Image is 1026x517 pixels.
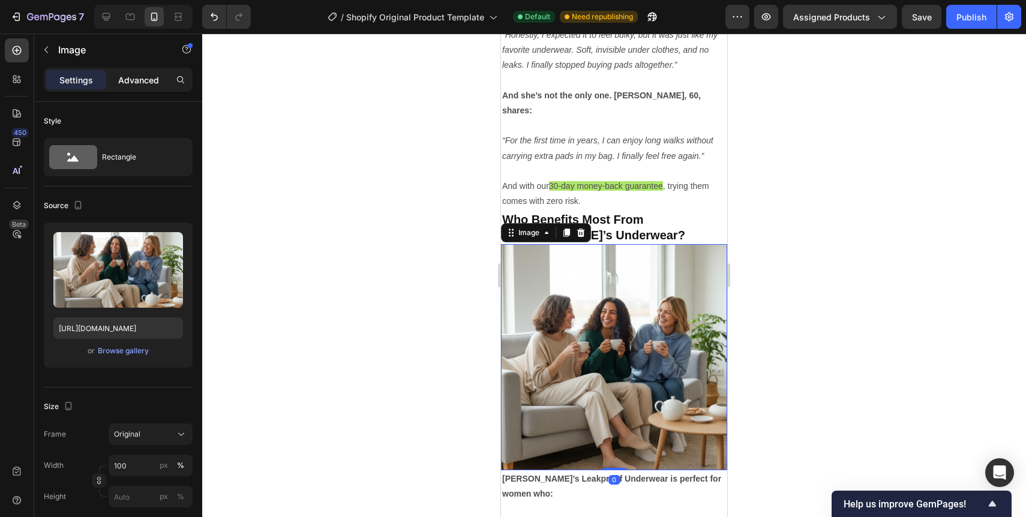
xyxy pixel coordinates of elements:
input: px% [109,455,193,476]
button: % [157,458,171,473]
img: preview-image [53,232,183,308]
div: Browse gallery [98,345,149,356]
div: 0 [107,441,119,451]
div: Undo/Redo [202,5,251,29]
div: Source [44,198,85,214]
button: px [173,458,188,473]
i: “For the first time in years, I can enjoy long walks without carrying extra pads in my bag. I fin... [1,102,212,127]
div: Beta [9,220,29,229]
span: Shopify Original Product Template [346,11,484,23]
p: Settings [59,74,93,86]
div: Open Intercom Messenger [985,458,1014,487]
p: 7 [79,10,84,24]
span: / [341,11,344,23]
button: Show survey - Help us improve GemPages! [844,497,1000,511]
span: Original [114,429,140,440]
p: - Experience small leaks when sneezing, laughing, or being active. [1,483,225,513]
span: 30-day money-back guarantee [48,148,162,157]
strong: [PERSON_NAME]’s Leakproof Underwear is perfect for women who: [1,440,220,465]
button: Publish [946,5,997,29]
input: https://example.com/image.jpg [53,317,183,339]
label: Width [44,460,64,471]
span: or [88,344,95,358]
label: Frame [44,429,66,440]
button: Save [902,5,941,29]
p: Image [58,43,160,57]
span: Need republishing [572,11,633,22]
div: % [177,460,184,471]
input: px% [109,486,193,507]
iframe: Design area [501,34,727,517]
span: Help us improve GemPages! [844,498,985,510]
button: Original [109,423,193,445]
div: Style [44,116,61,127]
button: px [173,489,188,504]
span: Default [525,11,550,22]
button: 7 [5,5,89,29]
button: Browse gallery [97,345,149,357]
div: Rectangle [102,143,175,171]
p: Who Benefits Most From [PERSON_NAME]’s Underwear? [1,178,225,209]
div: Image [15,194,41,205]
p: Advanced [118,74,159,86]
button: Assigned Products [783,5,897,29]
span: Save [912,12,932,22]
label: Height [44,491,66,502]
div: Size [44,399,76,415]
span: Assigned Products [793,11,870,23]
div: % [177,491,184,502]
div: 450 [11,128,29,137]
button: % [157,489,171,504]
div: Publish [956,11,986,23]
div: px [160,460,168,471]
strong: And she’s not the only one. [PERSON_NAME], 60, shares: [1,57,200,82]
div: px [160,491,168,502]
p: And with our , trying them comes with zero risk. [1,145,225,175]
